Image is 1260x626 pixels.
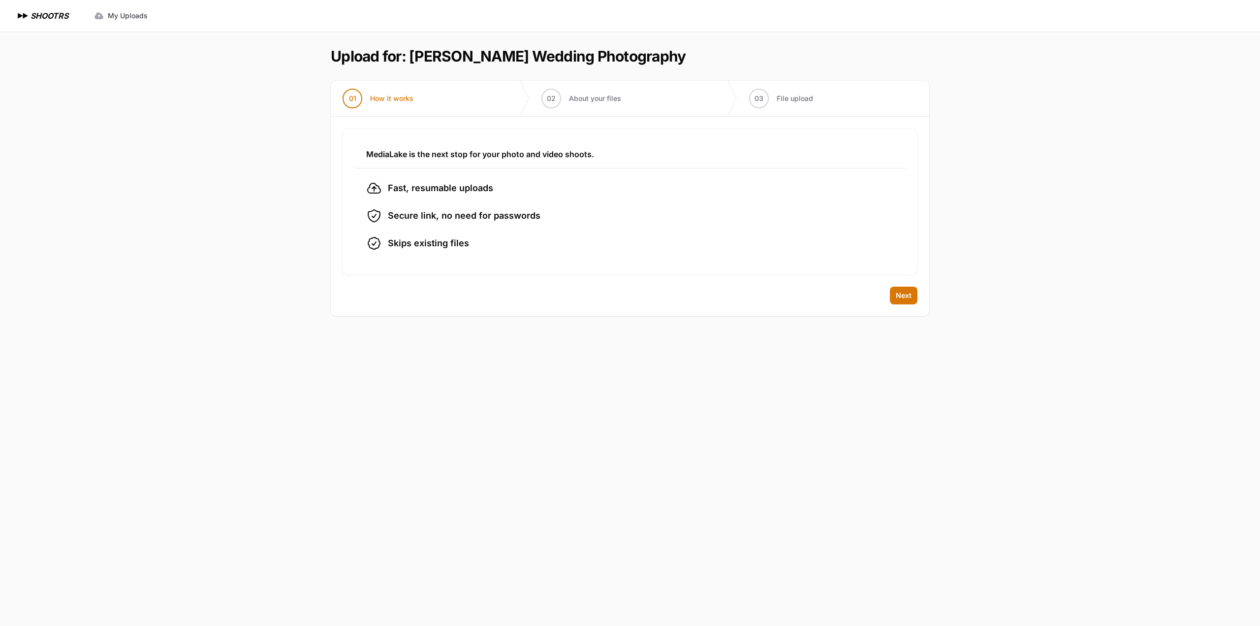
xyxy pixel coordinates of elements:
[16,10,68,22] a: SHOOTRS SHOOTRS
[349,94,356,103] span: 01
[388,181,493,195] span: Fast, resumable uploads
[331,81,425,116] button: 01 How it works
[388,209,540,223] span: Secure link, no need for passwords
[388,236,469,250] span: Skips existing files
[569,94,621,103] span: About your files
[16,10,31,22] img: SHOOTRS
[31,10,68,22] h1: SHOOTRS
[896,291,912,300] span: Next
[777,94,813,103] span: File upload
[890,287,917,304] button: Next
[108,11,148,21] span: My Uploads
[88,7,154,25] a: My Uploads
[366,148,894,160] h3: MediaLake is the next stop for your photo and video shoots.
[755,94,763,103] span: 03
[530,81,633,116] button: 02 About your files
[370,94,413,103] span: How it works
[737,81,825,116] button: 03 File upload
[547,94,556,103] span: 02
[331,47,686,65] h1: Upload for: [PERSON_NAME] Wedding Photography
